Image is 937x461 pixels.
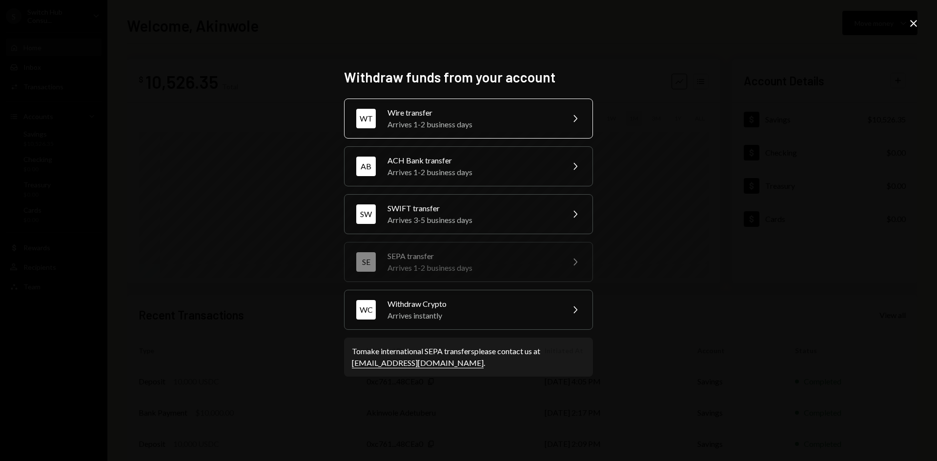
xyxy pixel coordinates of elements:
[387,310,557,321] div: Arrives instantly
[356,252,376,272] div: SE
[387,214,557,226] div: Arrives 3-5 business days
[387,202,557,214] div: SWIFT transfer
[344,68,593,87] h2: Withdraw funds from your account
[356,300,376,320] div: WC
[344,242,593,282] button: SESEPA transferArrives 1-2 business days
[344,99,593,139] button: WTWire transferArrives 1-2 business days
[352,358,484,368] a: [EMAIL_ADDRESS][DOMAIN_NAME]
[344,290,593,330] button: WCWithdraw CryptoArrives instantly
[387,166,557,178] div: Arrives 1-2 business days
[356,109,376,128] div: WT
[387,262,557,274] div: Arrives 1-2 business days
[387,107,557,119] div: Wire transfer
[387,250,557,262] div: SEPA transfer
[387,298,557,310] div: Withdraw Crypto
[356,204,376,224] div: SW
[387,119,557,130] div: Arrives 1-2 business days
[387,155,557,166] div: ACH Bank transfer
[352,345,585,369] div: To make international SEPA transfers please contact us at .
[356,157,376,176] div: AB
[344,146,593,186] button: ABACH Bank transferArrives 1-2 business days
[344,194,593,234] button: SWSWIFT transferArrives 3-5 business days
